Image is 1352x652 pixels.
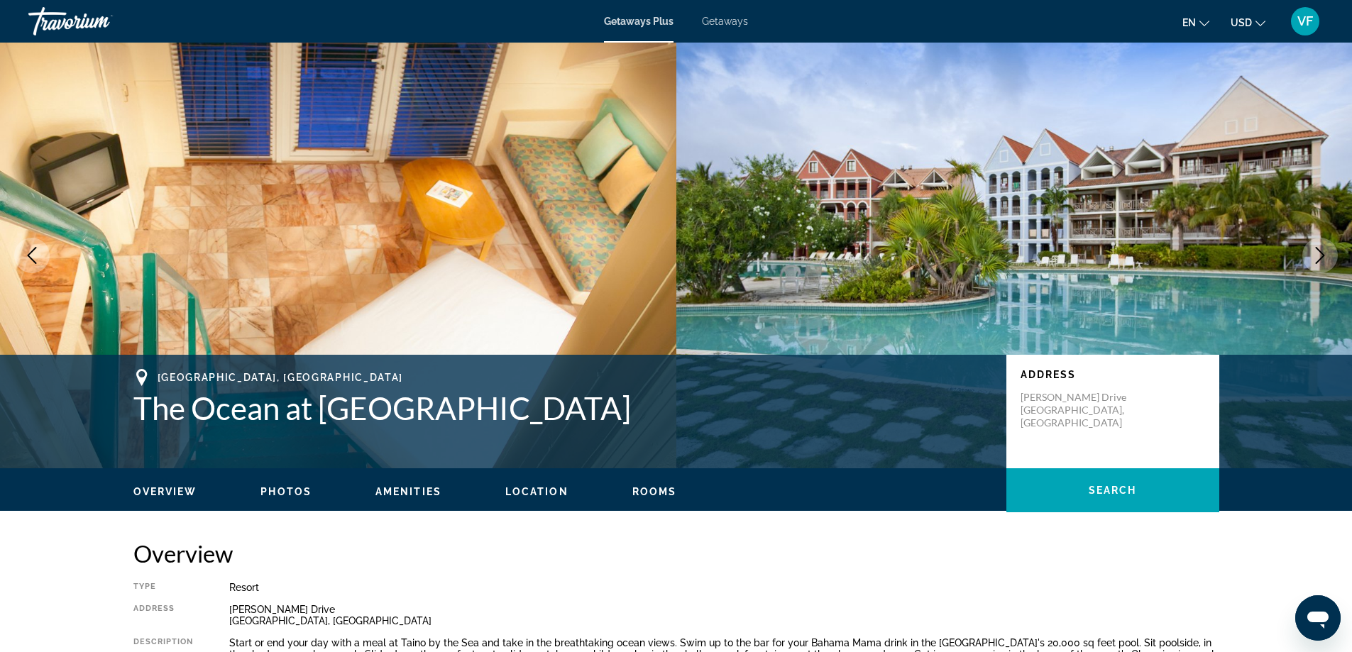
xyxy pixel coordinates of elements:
span: Photos [260,486,312,497]
a: Getaways Plus [604,16,674,27]
h2: Overview [133,539,1219,568]
span: USD [1231,17,1252,28]
span: en [1182,17,1196,28]
button: Change language [1182,12,1209,33]
button: Location [505,485,568,498]
button: Rooms [632,485,677,498]
span: Rooms [632,486,677,497]
div: Type [133,582,194,593]
a: Getaways [702,16,748,27]
button: Search [1006,468,1219,512]
button: Overview [133,485,197,498]
h1: The Ocean at [GEOGRAPHIC_DATA] [133,389,992,426]
p: [PERSON_NAME] Drive [GEOGRAPHIC_DATA], [GEOGRAPHIC_DATA] [1021,391,1134,429]
button: Next image [1302,238,1338,273]
iframe: Button to launch messaging window [1295,595,1341,641]
button: Previous image [14,238,50,273]
button: User Menu [1287,6,1324,36]
div: Resort [229,582,1219,593]
span: Search [1089,485,1137,496]
span: Overview [133,486,197,497]
p: Address [1021,369,1205,380]
span: Amenities [375,486,441,497]
button: Photos [260,485,312,498]
button: Amenities [375,485,441,498]
a: Travorium [28,3,170,40]
div: [PERSON_NAME] Drive [GEOGRAPHIC_DATA], [GEOGRAPHIC_DATA] [229,604,1219,626]
div: Address [133,604,194,626]
span: [GEOGRAPHIC_DATA], [GEOGRAPHIC_DATA] [158,372,403,383]
span: VF [1297,14,1313,28]
button: Change currency [1231,12,1265,33]
span: Location [505,486,568,497]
